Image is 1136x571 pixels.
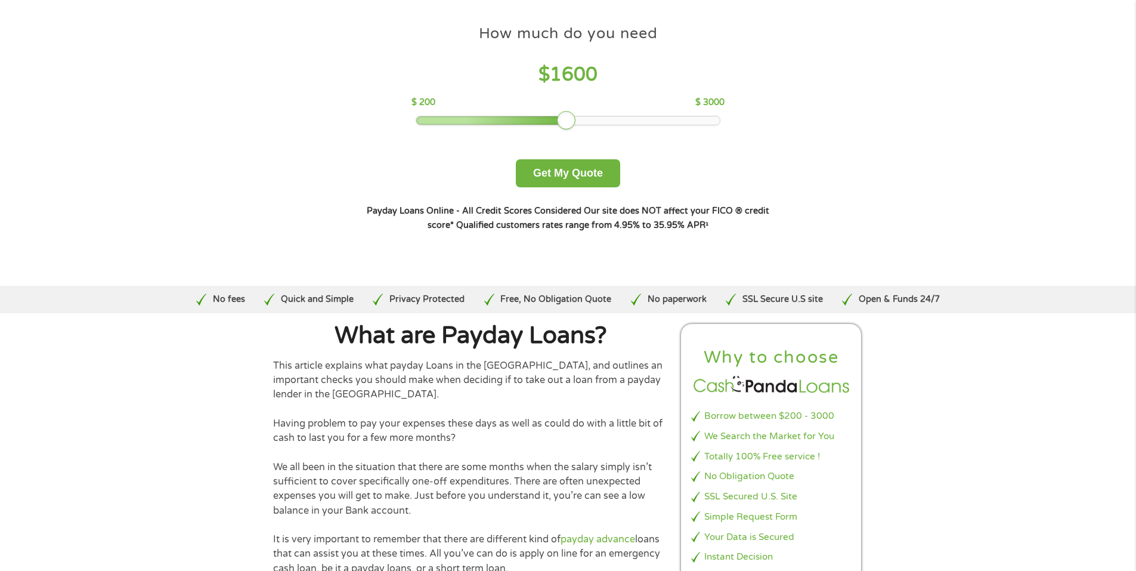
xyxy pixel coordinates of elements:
[691,530,852,544] li: Your Data is Secured
[389,293,465,306] p: Privacy Protected
[561,533,635,545] a: payday advance
[691,430,852,443] li: We Search the Market for You
[695,96,725,109] p: $ 3000
[550,63,598,86] span: 1600
[691,450,852,464] li: Totally 100% Free service !
[273,416,669,446] p: Having problem to pay your expenses these days as well as could do with a little bit of cash to l...
[691,550,852,564] li: Instant Decision
[428,206,769,230] strong: Our site does NOT affect your FICO ® credit score*
[500,293,611,306] p: Free, No Obligation Quote
[691,347,852,369] h2: Why to choose
[281,293,354,306] p: Quick and Simple
[273,359,669,402] p: This article explains what payday Loans in the [GEOGRAPHIC_DATA], and outlines an important check...
[516,159,620,187] button: Get My Quote
[411,96,435,109] p: $ 200
[479,24,658,44] h4: How much do you need
[273,460,669,518] p: We all been in the situation that there are some months when the salary simply isn’t sufficient t...
[742,293,823,306] p: SSL Secure U.S site
[691,470,852,483] li: No Obligation Quote
[367,206,581,216] strong: Payday Loans Online - All Credit Scores Considered
[691,490,852,504] li: SSL Secured U.S. Site
[691,510,852,524] li: Simple Request Form
[213,293,245,306] p: No fees
[411,63,725,87] h4: $
[273,324,669,348] h1: What are Payday Loans?
[456,220,708,230] strong: Qualified customers rates range from 4.95% to 35.95% APR¹
[691,409,852,423] li: Borrow between $200 - 3000
[859,293,940,306] p: Open & Funds 24/7
[648,293,707,306] p: No paperwork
